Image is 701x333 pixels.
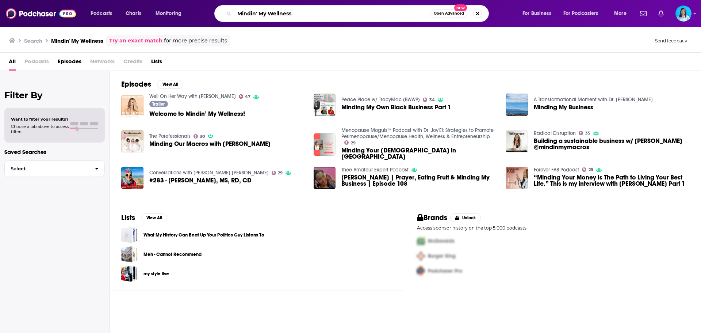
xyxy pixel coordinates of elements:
img: Podchaser - Follow, Share and Rate Podcasts [6,7,76,20]
a: Show notifications dropdown [655,7,667,20]
img: Minding Our Macros with Dani Marenburg [121,130,143,152]
a: Meh - Cannot Recommend [121,246,138,262]
img: Minding My Business [506,94,528,116]
h2: Lists [121,213,135,222]
button: open menu [85,8,122,19]
span: Minding Our Macros with [PERSON_NAME] [149,141,271,147]
a: Minding My Own Black Business Part 1 [314,94,336,116]
span: Open Advanced [434,12,464,15]
img: Second Pro Logo [414,249,428,264]
h3: Mindin' My Wellness [51,37,103,44]
button: open menu [517,8,560,19]
button: open menu [559,8,609,19]
a: Conversations with Anne Elizabeth [149,170,269,176]
a: Try an exact match [109,37,162,45]
span: Select [5,166,89,171]
button: Unlock [450,213,481,222]
a: EpisodesView All [121,80,183,89]
a: 34 [423,98,435,102]
img: Kay Blair | Prayer, Eating Fruit & Minding My Business | Episode 108 [314,167,336,189]
span: [PERSON_NAME] | Prayer, Eating Fruit & Minding My Business | Episode 108 [341,174,497,187]
a: What My History Can Beat Up Your Politics Guy Listens To [143,231,264,239]
span: Podcasts [91,8,112,19]
p: Saved Searches [4,148,105,155]
a: ListsView All [121,213,167,222]
h3: Search [24,37,42,44]
a: 29 [344,140,356,145]
img: Welcome to Mindin’ My Wellness! [121,95,143,117]
a: Lists [151,56,162,71]
a: Show notifications dropdown [637,7,650,20]
a: Episodes [58,56,81,71]
button: View All [141,213,167,222]
img: “Minding Your Money Is The Path to Living Your Best Life.” This is my interview with Michelle Ric... [506,167,528,189]
span: “Minding Your Money Is The Path to Living Your Best Life.” This is my interview with [PERSON_NAME... [534,174,689,187]
span: 29 [351,141,356,145]
button: open menu [609,8,636,19]
span: #283 - [PERSON_NAME], MS, RD, CD [149,177,252,183]
span: Building a sustainable business w/ [PERSON_NAME] @mindinmymacros [534,138,689,150]
span: McDonalds [428,238,455,244]
span: For Business [522,8,551,19]
button: open menu [150,8,191,19]
span: 29 [589,168,593,171]
a: Minding My Own Black Business Part 1 [341,104,451,110]
span: Welcome to Mindin’ My Wellness! [149,111,245,117]
img: User Profile [675,5,692,22]
span: 35 [585,132,590,135]
a: 29 [272,171,283,175]
img: First Pro Logo [414,234,428,249]
a: Building a sustainable business w/ Dani @mindinmymacros [506,130,528,152]
button: Select [4,160,105,177]
button: Open AdvancedNew [430,9,467,18]
span: Podcasts [24,56,49,71]
a: my style live [143,270,169,278]
span: For Podcasters [563,8,598,19]
span: my style live [121,265,138,282]
a: 29 [582,167,593,172]
a: Minding Your Temple in Menopause [341,147,497,160]
span: for more precise results [164,37,227,45]
h2: Filter By [4,90,105,101]
span: 30 [200,135,205,138]
a: Forever FAB Podcast [534,167,579,173]
a: “Minding Your Money Is The Path to Living Your Best Life.” This is my interview with Michelle Ric... [534,174,689,187]
input: Search podcasts, credits, & more... [234,8,430,19]
a: 35 [579,131,590,135]
img: Third Pro Logo [414,264,428,279]
button: Send feedback [653,38,689,44]
button: Show profile menu [675,5,692,22]
a: #283 - Mandy Mindin, MS, RD, CD [149,177,252,183]
span: Choose a tab above to access filters. [11,124,69,134]
span: Networks [90,56,115,71]
a: 47 [239,94,251,99]
span: Charts [126,8,141,19]
a: The Porefessionals [149,133,191,139]
span: Trailer [152,102,165,106]
h2: Brands [417,213,447,222]
img: Minding Your Temple in Menopause [314,133,336,156]
div: Search podcasts, credits, & more... [221,5,496,22]
a: Minding My Business [534,104,593,110]
span: New [454,4,467,11]
span: More [614,8,627,19]
a: Menopause Moguls™ Podcast with Dr. Joy'El: Strategies to Promote Perimenopause/Menopause Health, ... [341,127,494,140]
span: Podchaser Pro [428,268,462,274]
span: Minding Your [DEMOGRAPHIC_DATA] in [GEOGRAPHIC_DATA] [341,147,497,160]
span: 34 [429,98,435,102]
img: #283 - Mandy Mindin, MS, RD, CD [121,167,143,189]
a: What My History Can Beat Up Your Politics Guy Listens To [121,227,138,243]
a: 30 [194,134,205,139]
a: Thee Amateur Expert Podcast [341,167,409,173]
